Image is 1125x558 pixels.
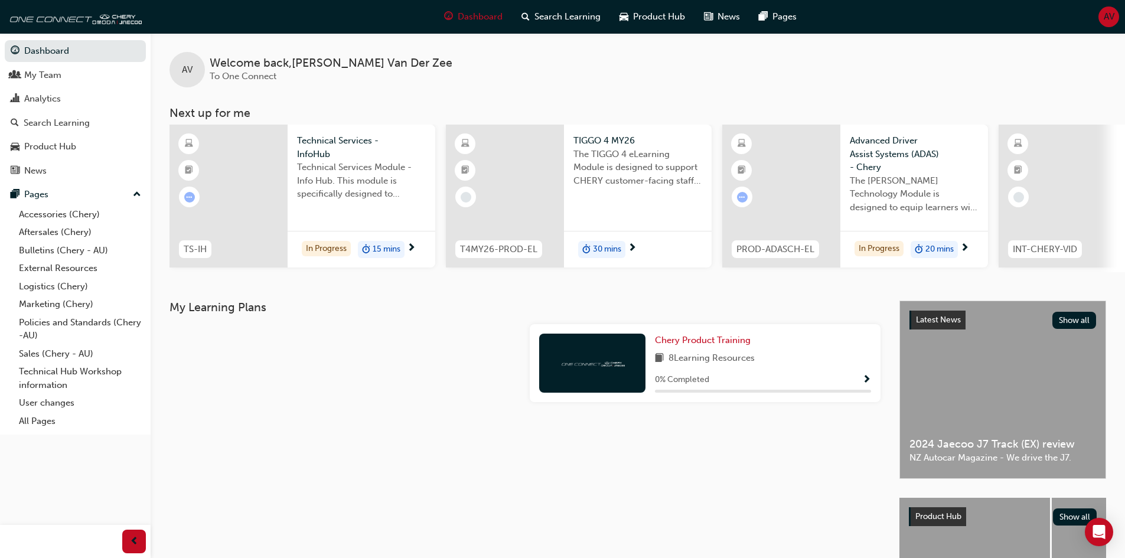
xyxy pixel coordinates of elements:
button: Show Progress [862,373,871,387]
div: Analytics [24,92,61,106]
img: oneconnect [6,5,142,28]
div: In Progress [302,241,351,257]
a: My Team [5,64,146,86]
span: The TIGGO 4 eLearning Module is designed to support CHERY customer-facing staff with the product ... [573,148,702,188]
button: Show all [1052,312,1097,329]
h3: My Learning Plans [169,301,881,314]
span: TIGGO 4 MY26 [573,134,702,148]
a: Dashboard [5,40,146,62]
span: next-icon [628,243,637,254]
span: AV [1104,10,1114,24]
a: Latest NewsShow all2024 Jaecoo J7 Track (EX) reviewNZ Autocar Magazine - We drive the J7. [899,301,1106,479]
a: Aftersales (Chery) [14,223,146,242]
h3: Next up for me [151,106,1125,120]
button: Show all [1053,508,1097,526]
span: NZ Autocar Magazine - We drive the J7. [909,451,1096,465]
a: Product HubShow all [909,507,1097,526]
span: people-icon [11,70,19,81]
span: guage-icon [444,9,453,24]
a: PROD-ADASCH-ELAdvanced Driver Assist Systems (ADAS) - CheryThe [PERSON_NAME] Technology Module is... [722,125,988,267]
a: Analytics [5,88,146,110]
span: search-icon [11,118,19,129]
span: news-icon [11,166,19,177]
span: next-icon [960,243,969,254]
span: 0 % Completed [655,373,709,387]
span: Technical Services Module - Info Hub. This module is specifically designed to address the require... [297,161,426,201]
a: Search Learning [5,112,146,134]
button: DashboardMy TeamAnalyticsSearch LearningProduct HubNews [5,38,146,184]
span: Technical Services - InfoHub [297,134,426,161]
span: learningRecordVerb_ATTEMPT-icon [737,192,748,203]
span: Welcome back , [PERSON_NAME] Van Der Zee [210,57,452,70]
img: oneconnect [560,357,625,368]
span: booktick-icon [1014,163,1022,178]
a: Marketing (Chery) [14,295,146,314]
a: Policies and Standards (Chery -AU) [14,314,146,345]
span: car-icon [11,142,19,152]
button: Pages [5,184,146,205]
a: car-iconProduct Hub [610,5,694,29]
a: News [5,160,146,182]
button: AV [1098,6,1119,27]
a: TS-IHTechnical Services - InfoHubTechnical Services Module - Info Hub. This module is specificall... [169,125,435,267]
span: learningResourceType_ELEARNING-icon [738,136,746,152]
a: All Pages [14,412,146,430]
div: Open Intercom Messenger [1085,518,1113,546]
span: Show Progress [862,375,871,386]
div: Product Hub [24,140,76,154]
span: news-icon [704,9,713,24]
span: TS-IH [184,243,207,256]
div: News [24,164,47,178]
a: User changes [14,394,146,412]
span: learningRecordVerb_ATTEMPT-icon [184,192,195,203]
span: learningResourceType_ELEARNING-icon [185,136,193,152]
a: Sales (Chery - AU) [14,345,146,363]
a: External Resources [14,259,146,278]
a: Product Hub [5,136,146,158]
span: 8 Learning Resources [669,351,755,366]
span: duration-icon [362,242,370,257]
span: To One Connect [210,71,276,81]
span: 20 mins [925,243,954,256]
span: search-icon [521,9,530,24]
span: guage-icon [11,46,19,57]
span: 2024 Jaecoo J7 Track (EX) review [909,438,1096,451]
span: duration-icon [915,242,923,257]
span: chart-icon [11,94,19,105]
span: PROD-ADASCH-EL [736,243,814,256]
a: Technical Hub Workshop information [14,363,146,394]
div: Search Learning [24,116,90,130]
div: My Team [24,68,61,82]
span: The [PERSON_NAME] Technology Module is designed to equip learners with essential knowledge about ... [850,174,979,214]
a: search-iconSearch Learning [512,5,610,29]
a: guage-iconDashboard [435,5,512,29]
span: Pages [772,10,797,24]
span: T4MY26-PROD-EL [460,243,537,256]
div: In Progress [855,241,904,257]
span: up-icon [133,187,141,203]
span: next-icon [407,243,416,254]
a: pages-iconPages [749,5,806,29]
a: Accessories (Chery) [14,205,146,224]
span: booktick-icon [185,163,193,178]
span: car-icon [619,9,628,24]
span: Advanced Driver Assist Systems (ADAS) - Chery [850,134,979,174]
span: learningResourceType_ELEARNING-icon [461,136,469,152]
span: booktick-icon [461,163,469,178]
span: 30 mins [593,243,621,256]
div: Pages [24,188,48,201]
span: learningRecordVerb_NONE-icon [1013,192,1024,203]
span: Latest News [916,315,961,325]
span: Product Hub [915,511,961,521]
span: AV [182,63,193,77]
span: booktick-icon [738,163,746,178]
span: book-icon [655,351,664,366]
span: learningResourceType_ELEARNING-icon [1014,136,1022,152]
span: learningRecordVerb_NONE-icon [461,192,471,203]
span: INT-CHERY-VID [1013,243,1077,256]
span: Chery Product Training [655,335,751,345]
span: pages-icon [759,9,768,24]
a: Latest NewsShow all [909,311,1096,329]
